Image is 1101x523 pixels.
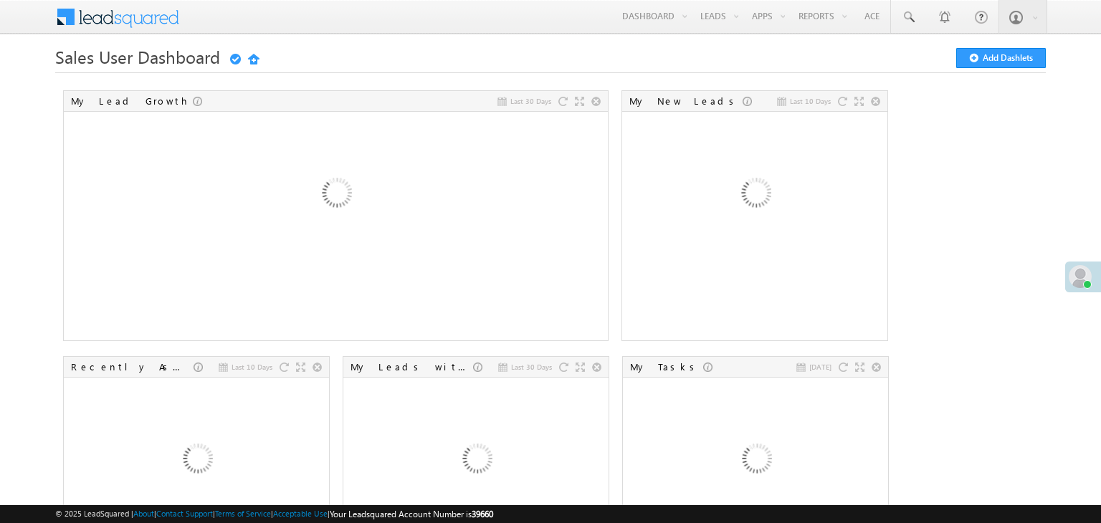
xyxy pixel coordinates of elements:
span: 39660 [472,509,493,519]
img: Loading... [259,118,413,272]
span: Sales User Dashboard [55,45,220,68]
span: Last 10 Days [790,95,831,107]
span: © 2025 LeadSquared | | | | | [55,507,493,521]
a: Acceptable Use [273,509,328,518]
div: Recently Assigned Leads [71,360,194,373]
span: [DATE] [809,360,831,373]
div: My Leads with Stage Change [351,360,473,373]
span: Last 30 Days [510,95,551,107]
div: My Tasks [630,360,703,373]
span: Last 10 Days [232,360,272,373]
span: Your Leadsquared Account Number is [330,509,493,519]
a: Terms of Service [215,509,271,518]
div: My Lead Growth [71,95,193,107]
a: About [133,509,154,518]
div: My New Leads [629,95,743,107]
button: Add Dashlets [956,48,1046,68]
a: Contact Support [156,509,213,518]
img: Loading... [678,118,832,272]
span: Last 30 Days [511,360,552,373]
